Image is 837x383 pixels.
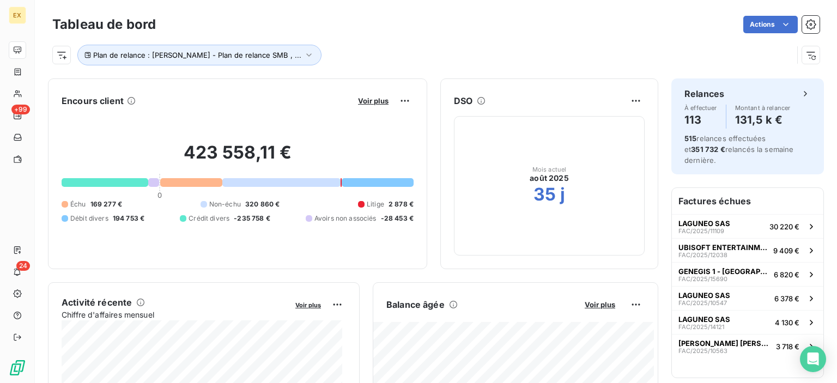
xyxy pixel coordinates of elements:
span: LAGUNEO SAS [678,315,730,324]
div: Open Intercom Messenger [800,346,826,372]
span: UBISOFT ENTERTAINMENT [678,243,769,252]
span: FAC/2025/14121 [678,324,724,330]
span: 9 409 € [773,246,799,255]
button: GENEGIS 1 - [GEOGRAPHIC_DATA] LA DEFENSE CedexFAC/2025/156906 820 € [672,262,823,286]
a: +99 [9,107,26,124]
span: août 2025 [530,173,568,184]
button: LAGUNEO SASFAC/2025/105476 378 € [672,286,823,310]
img: Logo LeanPay [9,359,26,376]
span: Litige [367,199,384,209]
h3: Tableau de bord [52,15,156,34]
span: Mois actuel [532,166,567,173]
span: Voir plus [358,96,389,105]
span: [PERSON_NAME] [PERSON_NAME] LASALLE SERVICES [678,339,772,348]
span: Chiffre d'affaires mensuel [62,309,288,320]
h6: Encours client [62,94,124,107]
span: Voir plus [295,301,321,309]
span: Montant à relancer [735,105,791,111]
button: Voir plus [581,300,618,309]
span: 6 378 € [774,294,799,303]
span: 2 878 € [389,199,414,209]
span: 30 220 € [769,222,799,231]
h2: 35 [533,184,556,205]
span: relances effectuées et relancés la semaine dernière. [684,134,794,165]
span: -235 758 € [234,214,270,223]
span: 320 860 € [245,199,280,209]
div: EX [9,7,26,24]
span: +99 [11,105,30,114]
span: GENEGIS 1 - [GEOGRAPHIC_DATA] LA DEFENSE Cedex [678,267,769,276]
span: 515 [684,134,696,143]
span: FAC/2025/10563 [678,348,727,354]
span: 194 753 € [113,214,144,223]
button: LAGUNEO SASFAC/2025/1110930 220 € [672,214,823,238]
span: 4 130 € [775,318,799,327]
span: FAC/2025/15690 [678,276,727,282]
h4: 113 [684,111,717,129]
span: LAGUNEO SAS [678,219,730,228]
button: UBISOFT ENTERTAINMENTFAC/2025/120389 409 € [672,238,823,262]
span: 24 [16,261,30,271]
span: Non-échu [209,199,241,209]
button: Voir plus [355,96,392,106]
span: FAC/2025/12038 [678,252,727,258]
span: 3 718 € [776,342,799,351]
h2: 423 558,11 € [62,142,414,174]
span: Débit divers [70,214,108,223]
span: À effectuer [684,105,717,111]
h2: j [560,184,565,205]
span: Crédit divers [189,214,229,223]
h6: Balance âgée [386,298,445,311]
span: -28 453 € [381,214,414,223]
span: LAGUNEO SAS [678,291,730,300]
span: Voir plus [585,300,615,309]
button: [PERSON_NAME] [PERSON_NAME] LASALLE SERVICESFAC/2025/105633 718 € [672,334,823,358]
button: Voir plus [292,300,324,309]
h6: Factures échues [672,188,823,214]
span: Plan de relance : [PERSON_NAME] - Plan de relance SMB , ... [93,51,301,59]
span: Avoirs non associés [314,214,377,223]
span: 6 820 € [774,270,799,279]
span: 0 [157,191,162,199]
h6: Relances [684,87,724,100]
button: LAGUNEO SASFAC/2025/141214 130 € [672,310,823,334]
span: 351 732 € [691,145,725,154]
span: FAC/2025/10547 [678,300,727,306]
span: FAC/2025/11109 [678,228,724,234]
span: 169 277 € [90,199,122,209]
h6: Activité récente [62,296,132,309]
button: Actions [743,16,798,33]
span: Échu [70,199,86,209]
h4: 131,5 k € [735,111,791,129]
h6: DSO [454,94,472,107]
button: Plan de relance : [PERSON_NAME] - Plan de relance SMB , ... [77,45,322,65]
